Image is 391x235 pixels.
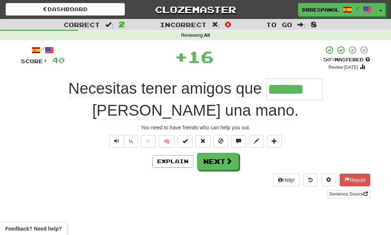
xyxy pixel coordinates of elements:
[225,102,251,119] span: una
[124,135,138,148] button: ½
[159,135,175,148] button: 🧠
[249,135,264,148] button: Edit sentence (alt+d)
[21,45,65,55] div: /
[92,102,220,119] span: [PERSON_NAME]
[109,135,124,148] button: Play sentence audio (ctl+space)
[297,22,306,28] span: :
[188,47,214,66] span: 16
[356,6,359,11] span: /
[141,135,156,148] button: Favorite sentence (alt+f)
[92,102,299,119] span: .
[119,20,125,29] span: 2
[21,58,48,64] span: Score:
[213,135,228,148] button: Ignore sentence (alt+i)
[323,57,370,63] div: Mastered
[5,225,62,232] span: Open feedback widget
[329,65,358,70] small: Review: [DATE]
[178,135,193,148] button: Set this sentence to 100% Mastered (alt+m)
[236,80,262,97] span: que
[136,3,255,16] a: Clozemaster
[68,80,137,97] span: Necesitas
[273,174,300,186] button: Help!
[255,102,294,119] span: mano
[266,21,292,28] span: To go
[340,174,370,186] button: Report
[327,190,370,198] a: Sentence Source
[231,135,246,148] button: Discuss sentence (alt+u)
[52,55,65,65] span: 40
[64,21,100,28] span: Correct
[323,57,335,62] span: 50 %
[108,135,138,148] div: Text-to-speech controls
[105,22,113,28] span: :
[160,21,207,28] span: Incorrect
[195,135,210,148] button: Reset to 0% Mastered (alt+r)
[311,20,317,29] span: 8
[298,3,376,16] a: drbespanol /
[175,45,188,68] span: +
[21,124,370,131] div: You need to have friends who can help you out.
[225,20,231,29] span: 0
[6,3,125,16] a: Dashboard
[204,33,210,38] strong: All
[303,174,317,186] button: Round history (alt+y)
[181,80,231,97] span: amigos
[197,153,239,170] button: Next
[267,135,282,148] button: Add to collection (alt+a)
[212,22,220,28] span: :
[141,80,177,97] span: tener
[152,155,193,168] button: Explain
[302,6,339,13] span: drbespanol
